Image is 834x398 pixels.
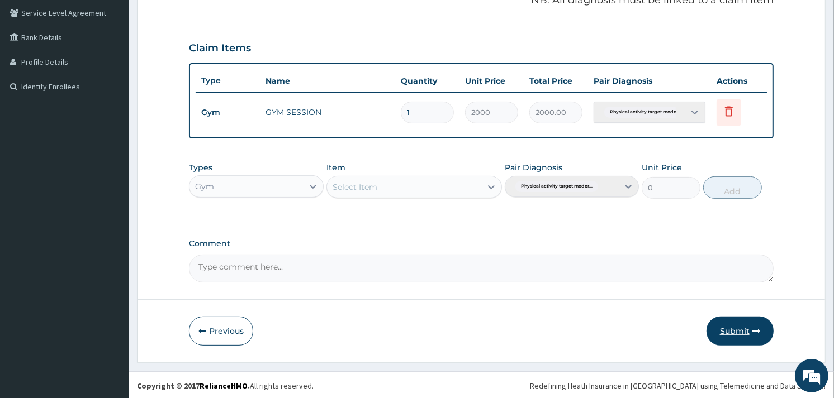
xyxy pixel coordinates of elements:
div: Redefining Heath Insurance in [GEOGRAPHIC_DATA] using Telemedicine and Data Science! [530,380,826,391]
label: Unit Price [642,162,682,173]
img: d_794563401_company_1708531726252_794563401 [21,56,45,84]
div: Minimize live chat window [183,6,210,32]
button: Previous [189,317,253,346]
td: Gym [196,102,260,123]
a: RelianceHMO [200,381,248,391]
th: Pair Diagnosis [588,70,711,92]
th: Total Price [524,70,588,92]
div: Chat with us now [58,63,188,77]
th: Unit Price [459,70,524,92]
th: Actions [711,70,767,92]
div: Select Item [333,181,377,193]
th: Type [196,70,260,91]
label: Comment [189,239,774,248]
label: Item [326,162,345,173]
th: Name [260,70,395,92]
label: Types [189,163,212,172]
span: We're online! [65,124,154,237]
h3: Claim Items [189,42,251,55]
th: Quantity [395,70,459,92]
textarea: Type your message and hit 'Enter' [6,273,213,312]
td: GYM SESSION [260,101,395,123]
button: Add [703,176,762,199]
div: Gym [195,181,214,192]
button: Submit [707,317,774,346]
label: Pair Diagnosis [505,162,562,173]
strong: Copyright © 2017 . [137,381,250,391]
